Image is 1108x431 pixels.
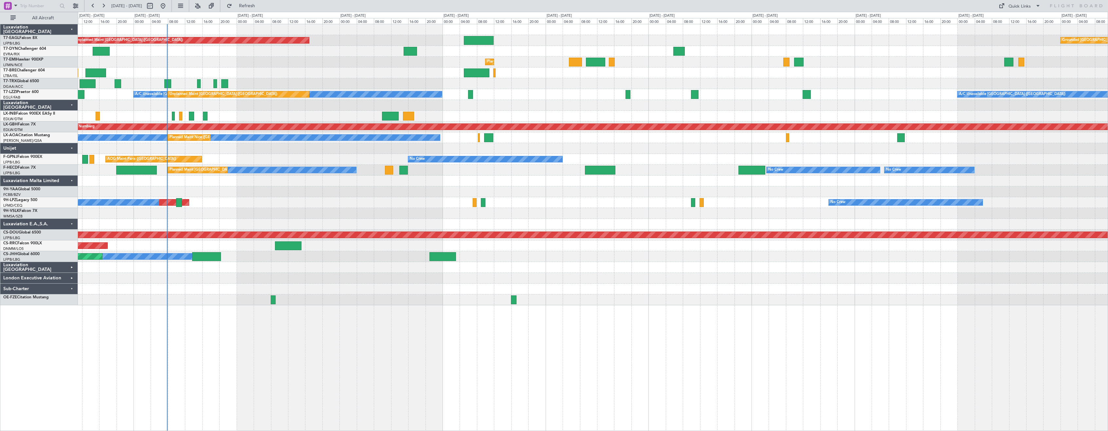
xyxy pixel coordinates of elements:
[3,47,18,51] span: T7-DYN
[3,257,20,262] a: LFPB/LBG
[135,13,160,19] div: [DATE] - [DATE]
[151,18,168,24] div: 04:00
[1043,18,1060,24] div: 20:00
[170,133,243,142] div: Planned Maint Nice ([GEOGRAPHIC_DATA])
[3,138,42,143] a: [PERSON_NAME]/QSA
[17,16,69,20] span: All Aircraft
[391,18,408,24] div: 12:00
[3,95,20,100] a: EGLF/FAB
[170,89,277,99] div: Unplanned Maint [GEOGRAPHIC_DATA] ([GEOGRAPHIC_DATA])
[3,246,24,251] a: DNMM/LOS
[3,198,16,202] span: 9H-LPZ
[3,84,23,89] a: DGAA/ACC
[168,18,185,24] div: 08:00
[511,18,528,24] div: 16:00
[700,18,717,24] div: 12:00
[889,18,906,24] div: 08:00
[717,18,734,24] div: 16:00
[648,18,665,24] div: 00:00
[3,166,36,170] a: F-HECDFalcon 7X
[237,18,254,24] div: 00:00
[3,58,16,62] span: T7-EMI
[3,122,36,126] a: LX-GBHFalcon 7X
[837,18,854,24] div: 20:00
[3,90,39,94] a: T7-LZZIPraetor 600
[906,18,923,24] div: 12:00
[3,117,23,122] a: EDLW/DTM
[322,18,339,24] div: 20:00
[3,252,17,256] span: CS-JHH
[872,18,889,24] div: 04:00
[408,18,425,24] div: 16:00
[444,13,469,19] div: [DATE] - [DATE]
[443,18,460,24] div: 00:00
[3,79,39,83] a: T7-TRXGlobal 6500
[786,18,803,24] div: 08:00
[111,3,142,9] span: [DATE] - [DATE]
[528,18,545,24] div: 20:00
[856,13,881,19] div: [DATE] - [DATE]
[3,127,23,132] a: EDLW/DTM
[886,165,901,175] div: No Crew
[753,13,778,19] div: [DATE] - [DATE]
[3,192,21,197] a: FCBB/BZV
[3,112,16,116] span: LX-INB
[1062,13,1087,19] div: [DATE] - [DATE]
[134,18,151,24] div: 00:00
[3,241,42,245] a: CS-RRCFalcon 900LX
[958,13,984,19] div: [DATE] - [DATE]
[768,165,783,175] div: No Crew
[3,63,23,67] a: LFMN/NCE
[3,122,18,126] span: LX-GBH
[3,133,18,137] span: LX-AOA
[1061,18,1078,24] div: 00:00
[460,18,477,24] div: 04:00
[563,18,580,24] div: 04:00
[135,89,242,99] div: A/C Unavailable [GEOGRAPHIC_DATA] ([GEOGRAPHIC_DATA])
[254,18,271,24] div: 04:00
[683,18,700,24] div: 08:00
[3,252,40,256] a: CS-JHHGlobal 6000
[3,155,17,159] span: F-GPNJ
[3,209,19,213] span: 9H-VSLK
[1008,3,1031,10] div: Quick Links
[288,18,305,24] div: 12:00
[170,165,273,175] div: Planned Maint [GEOGRAPHIC_DATA] ([GEOGRAPHIC_DATA])
[477,18,494,24] div: 08:00
[820,18,837,24] div: 16:00
[271,18,288,24] div: 08:00
[357,18,374,24] div: 04:00
[830,197,845,207] div: No Crew
[3,133,50,137] a: LX-AOACitation Mustang
[3,112,55,116] a: LX-INBFalcon 900EX EASy II
[855,18,872,24] div: 00:00
[3,187,18,191] span: 9H-YAA
[3,231,41,234] a: CS-DOUGlobal 6500
[546,18,563,24] div: 00:00
[107,154,176,164] div: AOG Maint Paris ([GEOGRAPHIC_DATA])
[3,235,20,240] a: LFPB/LBG
[75,35,183,45] div: Unplanned Maint [GEOGRAPHIC_DATA] ([GEOGRAPHIC_DATA])
[3,187,40,191] a: 9H-YAAGlobal 5000
[3,36,37,40] a: T7-EAGLFalcon 8X
[339,18,356,24] div: 00:00
[666,18,683,24] div: 04:00
[3,214,23,219] a: WMSA/SZB
[20,1,58,11] input: Trip Number
[3,166,18,170] span: F-HECD
[957,18,974,24] div: 00:00
[3,209,37,213] a: 9H-VSLKFalcon 7X
[3,295,49,299] a: OE-FZECitation Mustang
[233,4,261,8] span: Refresh
[3,36,19,40] span: T7-EAGL
[923,18,940,24] div: 16:00
[7,13,71,23] button: All Aircraft
[3,73,18,78] a: LTBA/ISL
[3,171,20,176] a: LFPB/LBG
[547,13,572,19] div: [DATE] - [DATE]
[3,90,17,94] span: T7-LZZI
[219,18,236,24] div: 20:00
[3,79,17,83] span: T7-TRX
[959,89,1065,99] div: A/C Unavailable [GEOGRAPHIC_DATA] ([GEOGRAPHIC_DATA])
[3,41,20,46] a: LFPB/LBG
